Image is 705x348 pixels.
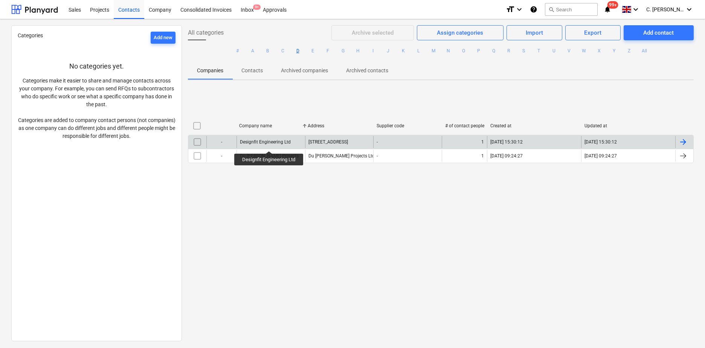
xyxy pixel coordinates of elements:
[293,46,302,55] button: D
[346,67,388,75] p: Archived contacts
[18,77,175,140] p: Categories make it easier to share and manage contacts across your company. For example, you can ...
[206,136,237,148] div: -
[580,46,589,55] button: W
[565,46,574,55] button: V
[197,67,223,75] p: Companies
[369,46,378,55] button: I
[429,46,438,55] button: M
[631,5,640,14] i: keyboard_arrow_down
[459,46,468,55] button: O
[151,32,175,44] button: Add new
[515,5,524,14] i: keyboard_arrow_down
[610,46,619,55] button: Y
[240,153,299,159] div: Du [PERSON_NAME] Projects
[377,153,378,159] div: -
[188,28,224,37] span: All categories
[281,67,328,75] p: Archived companies
[685,5,694,14] i: keyboard_arrow_down
[263,46,272,55] button: B
[534,46,543,55] button: T
[490,123,578,128] div: Created at
[354,46,363,55] button: H
[584,139,617,145] div: [DATE] 15:30:12
[625,46,634,55] button: Z
[18,32,43,38] span: Categories
[253,5,261,10] span: 9+
[308,139,348,145] div: [STREET_ADDRESS]
[399,46,408,55] button: K
[584,28,601,38] div: Export
[437,28,483,38] div: Assign categories
[565,25,621,40] button: Export
[545,3,598,16] button: Search
[584,153,617,159] div: [DATE] 09:24:27
[233,46,242,55] button: #
[640,46,649,55] button: All
[206,150,237,162] div: -
[607,1,618,9] span: 99+
[384,46,393,55] button: J
[507,25,562,40] button: Import
[490,153,523,159] div: [DATE] 09:24:27
[490,139,523,145] div: [DATE] 15:30:12
[504,46,513,55] button: R
[324,46,333,55] button: F
[624,25,694,40] button: Add contact
[377,123,439,128] div: Supplier code
[308,46,317,55] button: E
[506,5,515,14] i: format_size
[278,46,287,55] button: C
[481,139,484,145] div: 1
[595,46,604,55] button: X
[526,28,543,38] div: Import
[248,46,257,55] button: A
[240,139,291,145] div: Designfit Engineering Ltd
[339,46,348,55] button: G
[417,25,504,40] button: Assign categories
[481,153,484,159] div: 1
[18,62,175,71] p: No categories yet.
[308,153,499,159] div: Du [PERSON_NAME] Projects Ltd, [GEOGRAPHIC_DATA], [PERSON_NAME][GEOGRAPHIC_DATA]
[643,28,674,38] div: Add contact
[474,46,483,55] button: P
[154,34,172,42] div: Add new
[604,5,611,14] i: notifications
[549,46,559,55] button: U
[239,123,302,128] div: Company name
[444,46,453,55] button: N
[530,5,537,14] i: Knowledge base
[646,6,684,12] span: C. [PERSON_NAME]
[377,139,378,145] div: -
[414,46,423,55] button: L
[445,123,484,128] div: # of contact people
[584,123,673,128] div: Updated at
[519,46,528,55] button: S
[241,67,263,75] p: Contacts
[548,6,554,12] span: search
[308,123,370,128] div: Address
[489,46,498,55] button: Q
